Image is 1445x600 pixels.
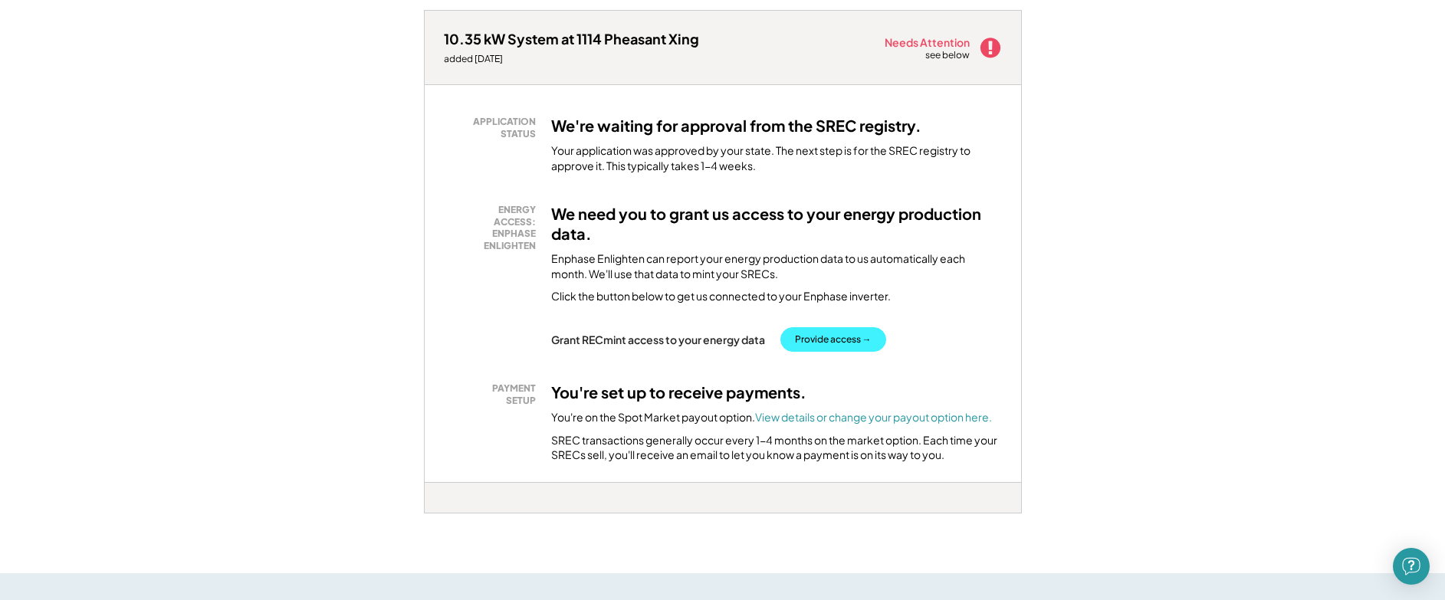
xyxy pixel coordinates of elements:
div: You're on the Spot Market payout option. [551,410,992,425]
div: 032jlucq - VA Distributed [424,513,477,520]
div: Needs Attention [885,37,971,48]
div: Click the button below to get us connected to your Enphase inverter. [551,289,891,304]
a: View details or change your payout option here. [755,410,992,424]
div: ENERGY ACCESS: ENPHASE ENLIGHTEN [452,204,536,251]
div: Grant RECmint access to your energy data [551,333,765,346]
div: 10.35 kW System at 1114 Pheasant Xing [444,30,699,48]
div: added [DATE] [444,53,699,65]
div: PAYMENT SETUP [452,382,536,406]
div: SREC transactions generally occur every 1-4 months on the market option. Each time your SRECs sel... [551,433,1002,463]
div: Enphase Enlighten can report your energy production data to us automatically each month. We'll us... [551,251,1002,281]
h3: You're set up to receive payments. [551,382,806,402]
div: Open Intercom Messenger [1393,548,1430,585]
h3: We're waiting for approval from the SREC registry. [551,116,921,136]
div: see below [925,49,971,62]
button: Provide access → [780,327,886,352]
h3: We need you to grant us access to your energy production data. [551,204,1002,244]
div: Your application was approved by your state. The next step is for the SREC registry to approve it... [551,143,1002,173]
div: APPLICATION STATUS [452,116,536,139]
